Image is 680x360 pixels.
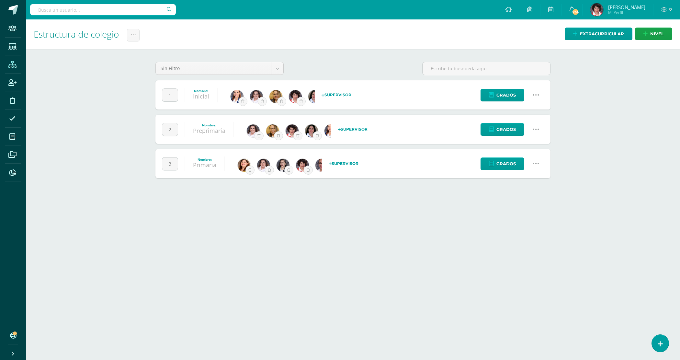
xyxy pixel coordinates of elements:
a: nivel [635,28,672,40]
a: Grados [481,123,524,136]
img: 6ffd933aba1da1a8a8627fa6d6ac0049.png [247,124,260,137]
img: 184692ae87fcb7b9919e3b1f4283cc36.png [308,90,321,103]
strong: Supervisor [329,161,358,166]
img: 0312bfc2747bad03e5f6358bda27325a.png [324,124,337,137]
img: 6ffd933aba1da1a8a8627fa6d6ac0049.png [250,90,263,103]
img: 0312bfc2747bad03e5f6358bda27325a.png [231,90,244,103]
img: 945571458377ffbd6b3abed3b36ad854.png [238,159,251,172]
strong: Nombre: [194,88,208,93]
strong: Supervisor [338,127,368,132]
span: Grados [496,123,516,135]
img: ec8496dbb4058dffea921bfc72f4695b.png [286,124,299,137]
a: Primaria [193,161,216,169]
span: Sin Filtro [161,62,266,75]
a: Preprimaria [193,127,225,134]
img: 4a4ab29fb09881a57ce1a0ab9cb8b4ee.png [266,124,279,137]
a: Extracurricular [565,28,632,40]
span: Grados [496,89,516,101]
span: 734 [572,8,579,16]
a: Sin Filtro [156,62,283,75]
a: Grados [481,157,524,170]
strong: Supervisor [322,92,351,97]
input: Escribe tu busqueda aqui... [423,62,550,75]
strong: Nombre: [202,123,216,127]
img: 398837418bd67b3dd0aac0558958cc37.png [590,3,603,16]
span: Mi Perfil [608,10,645,15]
a: Inicial [193,92,209,100]
strong: Nombre: [198,157,212,162]
span: Extracurricular [580,28,624,40]
img: 8a43bf87cd6f280f141a2d441bb65cc5.png [315,159,328,172]
img: 3483f1bbe7db1391fd6801e168de3d6d.png [277,159,289,172]
a: Grados [481,89,524,101]
span: Estructura de colegio [34,28,119,40]
span: Grados [496,158,516,170]
input: Busca un usuario... [30,4,176,15]
img: 184692ae87fcb7b9919e3b1f4283cc36.png [305,124,318,137]
img: 4a4ab29fb09881a57ce1a0ab9cb8b4ee.png [269,90,282,103]
span: [PERSON_NAME] [608,4,645,10]
img: ec8496dbb4058dffea921bfc72f4695b.png [289,90,302,103]
span: nivel [650,28,664,40]
img: 6ffd933aba1da1a8a8627fa6d6ac0049.png [257,159,270,172]
img: ec8496dbb4058dffea921bfc72f4695b.png [296,159,309,172]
